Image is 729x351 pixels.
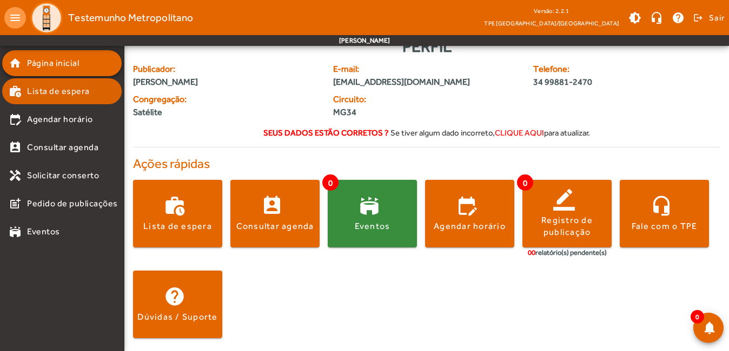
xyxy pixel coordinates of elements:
[263,128,389,137] strong: Seus dados estão corretos ?
[27,85,90,98] span: Lista de espera
[230,180,320,247] button: Consultar agenda
[9,113,22,126] mat-icon: edit_calendar
[27,113,93,126] span: Agendar horário
[692,10,725,26] button: Sair
[27,141,98,154] span: Consultar agenda
[632,220,698,232] div: Fale com o TPE
[9,169,22,182] mat-icon: handyman
[333,106,420,119] span: MG34
[133,106,162,119] span: Satélite
[528,247,607,258] div: relatório(s) pendente(s)
[133,180,222,247] button: Lista de espera
[434,220,506,232] div: Agendar horário
[528,248,535,256] span: 00
[26,2,193,34] a: Testemunho Metropolitano
[328,180,417,247] button: Eventos
[133,93,320,106] span: Congregação:
[143,220,212,232] div: Lista de espera
[484,18,619,29] span: TPE [GEOGRAPHIC_DATA]/[GEOGRAPHIC_DATA]
[355,220,390,232] div: Eventos
[133,271,222,338] button: Dúvidas / Suporte
[133,76,320,89] span: [PERSON_NAME]
[9,141,22,154] mat-icon: perm_contact_calendar
[30,2,63,34] img: Logo TPE
[425,180,514,247] button: Agendar horário
[620,180,709,247] button: Fale com o TPE
[517,174,533,191] span: 0
[709,9,725,26] span: Sair
[27,225,60,238] span: Eventos
[495,128,544,137] span: clique aqui
[333,63,520,76] span: E-mail:
[236,220,314,232] div: Consultar agenda
[522,180,612,247] button: Registro de publicação
[9,197,22,210] mat-icon: post_add
[533,63,671,76] span: Telefone:
[333,93,420,106] span: Circuito:
[27,57,79,70] span: Página inicial
[533,76,671,89] span: 34 99881-2470
[27,197,118,210] span: Pedido de publicações
[9,57,22,70] mat-icon: home
[484,4,619,18] div: Versão: 2.2.1
[4,7,26,29] mat-icon: menu
[9,225,22,238] mat-icon: stadium
[68,9,193,26] span: Testemunho Metropolitano
[522,214,612,239] div: Registro de publicação
[137,311,217,323] div: Dúvidas / Suporte
[133,34,720,58] div: Perfil
[133,63,320,76] span: Publicador:
[333,76,520,89] span: [EMAIL_ADDRESS][DOMAIN_NAME]
[27,169,99,182] span: Solicitar conserto
[322,174,339,191] span: 0
[9,85,22,98] mat-icon: work_history
[691,310,704,323] span: 0
[133,156,720,172] h4: Ações rápidas
[390,128,590,137] span: Se tiver algum dado incorreto, para atualizar.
